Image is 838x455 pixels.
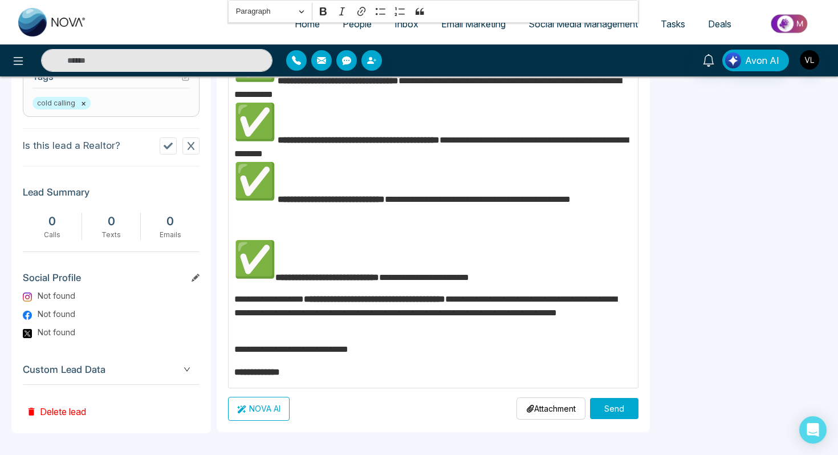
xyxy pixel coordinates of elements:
[441,18,506,30] span: Email Marketing
[88,213,135,230] div: 0
[430,13,517,35] a: Email Marketing
[295,18,320,30] span: Home
[32,97,91,109] span: cold calling
[23,272,200,289] h3: Social Profile
[147,213,194,230] div: 0
[184,366,190,373] span: down
[331,13,383,35] a: People
[394,18,418,30] span: Inbox
[343,18,372,30] span: People
[23,186,200,204] h3: Lead Summary
[722,50,789,71] button: Avon AI
[283,13,331,35] a: Home
[725,52,741,68] img: Lead Flow
[708,18,731,30] span: Deals
[23,385,90,422] button: Delete lead
[590,398,638,419] button: Send
[38,308,75,320] span: Not found
[383,13,430,35] a: Inbox
[38,290,75,302] span: Not found
[228,397,290,421] button: NOVA AI
[23,329,32,338] img: Twitter Logo
[38,326,75,338] span: Not found
[18,8,87,36] img: Nova CRM Logo
[29,213,76,230] div: 0
[236,5,295,18] span: Paragraph
[800,50,819,70] img: User Avatar
[23,362,200,377] span: Custom Lead Data
[23,311,32,320] img: Facebook Logo
[81,98,86,108] button: ×
[649,13,697,35] a: Tasks
[748,11,831,36] img: Market-place.gif
[745,54,779,67] span: Avon AI
[517,13,649,35] a: Social Media Management
[526,403,576,415] p: Attachment
[32,71,190,88] h3: Tags
[661,18,685,30] span: Tasks
[528,18,638,30] span: Social Media Management
[231,3,310,21] button: Paragraph
[88,230,135,240] div: Texts
[147,230,194,240] div: Emails
[23,292,32,302] img: Instagram Logo
[23,139,120,153] p: Is this lead a Realtor?
[799,416,827,444] div: Open Intercom Messenger
[29,230,76,240] div: Calls
[697,13,743,35] a: Deals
